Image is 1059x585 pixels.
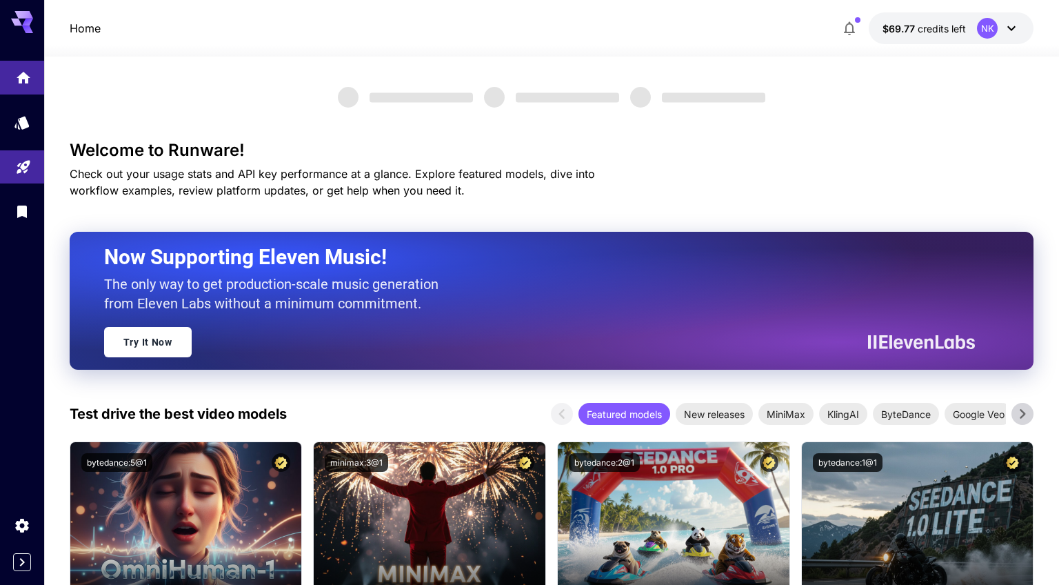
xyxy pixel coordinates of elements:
button: Expand sidebar [13,553,31,571]
button: Certified Model – Vetted for best performance and includes a commercial license. [516,453,534,472]
h2: Now Supporting Eleven Music! [104,244,965,270]
button: bytedance:5@1 [81,453,152,472]
button: minimax:3@1 [325,453,388,472]
span: ByteDance [873,407,939,422]
div: MiniMax [758,403,814,425]
div: Library [14,203,30,220]
button: $69.7677NK [869,12,1033,44]
div: $69.7677 [882,21,966,36]
div: Settings [14,517,30,534]
span: Featured models [578,407,670,422]
a: Try It Now [104,327,192,357]
button: bytedance:2@1 [569,453,640,472]
span: $69.77 [882,23,918,34]
p: Test drive the best video models [70,404,287,424]
span: MiniMax [758,407,814,422]
div: Featured models [578,403,670,425]
div: Playground [15,155,32,172]
span: New releases [676,407,753,422]
div: KlingAI [819,403,867,425]
button: Certified Model – Vetted for best performance and includes a commercial license. [1003,453,1022,472]
iframe: Chat Widget [990,519,1059,585]
span: Check out your usage stats and API key performance at a glance. Explore featured models, dive int... [70,167,595,197]
div: ByteDance [873,403,939,425]
div: New releases [676,403,753,425]
button: Certified Model – Vetted for best performance and includes a commercial license. [760,453,778,472]
button: bytedance:1@1 [813,453,882,472]
button: Certified Model – Vetted for best performance and includes a commercial license. [272,453,290,472]
div: Models [14,114,30,131]
span: KlingAI [819,407,867,422]
p: The only way to get production-scale music generation from Eleven Labs without a minimum commitment. [104,275,449,313]
div: Google Veo [945,403,1013,425]
nav: breadcrumb [70,20,101,37]
h3: Welcome to Runware! [70,141,1033,160]
a: Home [70,20,101,37]
span: credits left [918,23,966,34]
div: Home [15,66,32,83]
div: NK [977,18,998,39]
span: Google Veo [945,407,1013,422]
